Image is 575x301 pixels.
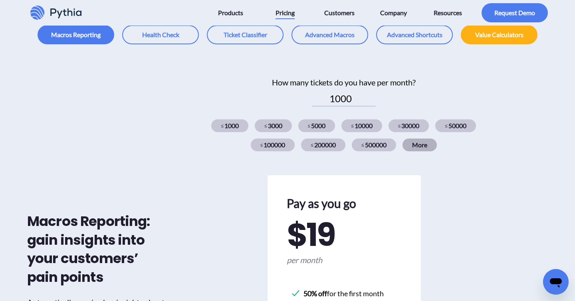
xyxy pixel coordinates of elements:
[398,122,401,129] span: ≤
[311,141,313,149] span: ≤
[389,119,429,132] div: 30000
[298,119,335,132] div: 5000
[287,219,335,251] span: $ 19
[341,119,382,132] div: 10000
[445,122,448,129] span: ≤
[303,288,384,299] div: for the first month
[301,139,345,151] div: 200000
[351,122,354,129] span: ≤
[303,289,327,298] b: 50% off
[435,119,476,132] div: 50000
[287,254,402,266] span: per month
[276,6,295,19] span: Pricing
[543,269,569,295] iframe: To enrich screen reader interactions, please activate Accessibility in Grammarly extension settings
[260,141,263,149] span: ≤
[361,141,364,149] span: ≤
[308,122,311,129] span: ≤
[352,139,396,151] div: 500000
[27,212,155,287] h2: Macros Reporting: gain insights into your customers’ pain points
[221,122,224,129] span: ≤
[218,6,243,19] span: Products
[255,119,292,132] div: 3000
[402,139,437,151] div: More
[264,122,267,129] span: ≤
[187,76,500,88] div: How many tickets do you have per month?
[251,139,295,151] div: 100000
[287,194,402,212] h2: Pay as you go
[380,6,407,19] span: Company
[324,6,355,19] span: Customers
[434,6,462,19] span: Resources
[211,119,248,132] div: 1000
